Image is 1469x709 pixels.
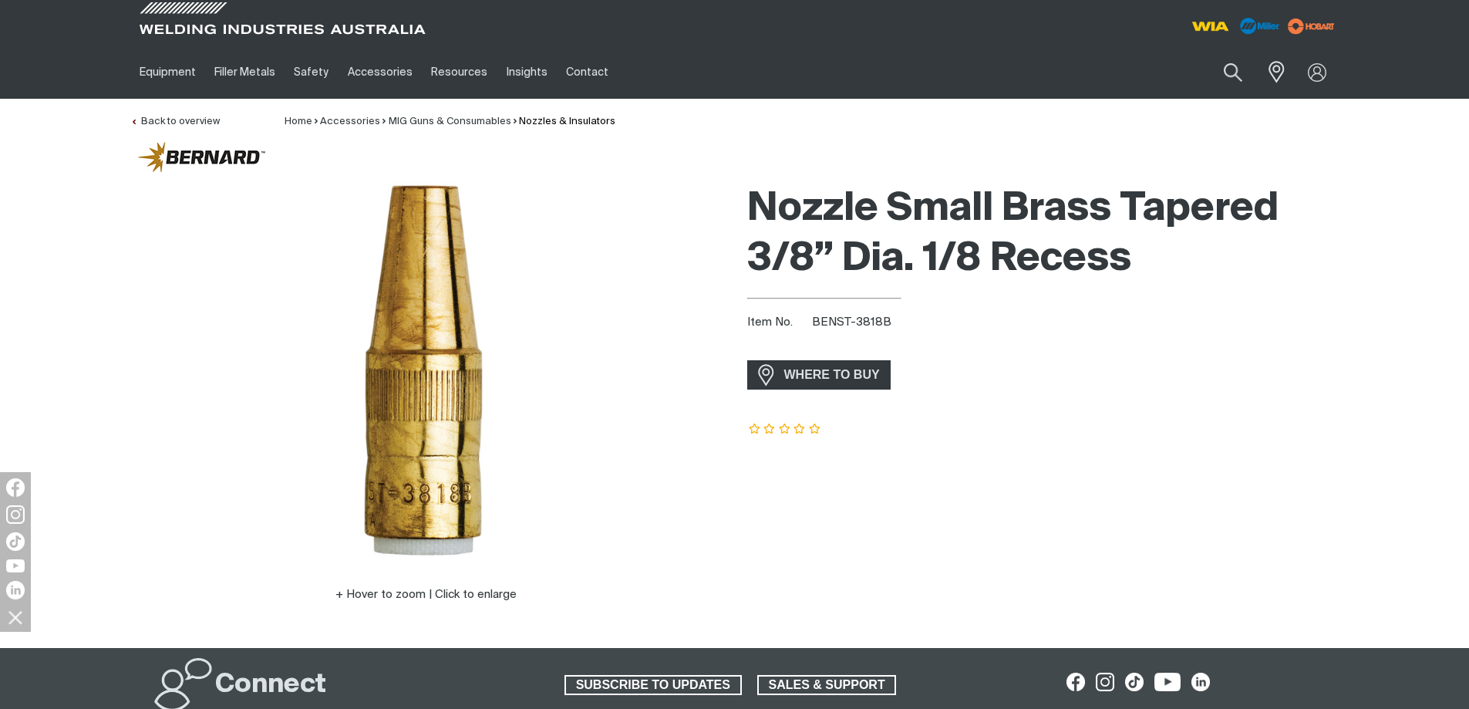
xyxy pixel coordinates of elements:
a: Equipment [130,46,205,99]
img: TikTok [6,532,25,551]
button: Hover to zoom | Click to enlarge [326,586,526,604]
a: SALES & SUPPORT [757,675,897,695]
a: Safety [285,46,338,99]
input: Product name or item number... [1187,54,1258,90]
a: Filler Metals [205,46,285,99]
span: SUBSCRIBE TO UPDATES [566,675,740,695]
img: miller [1283,15,1339,38]
span: Rating: {0} [747,424,823,435]
nav: Main [130,46,1037,99]
span: SALES & SUPPORT [759,675,895,695]
img: YouTube [6,559,25,572]
img: Facebook [6,478,25,497]
a: MIG Guns & Consumables [389,116,511,127]
a: Back to overview [130,116,220,127]
img: hide socials [2,604,29,630]
img: LinkedIn [6,581,25,599]
h2: Connect [215,668,326,702]
a: Contact [557,46,618,99]
span: BENST-3818B [812,316,891,328]
a: WHERE TO BUY [747,360,891,389]
nav: Breadcrumb [285,114,615,130]
span: Item No. [747,314,810,332]
a: Home [285,116,312,127]
a: SUBSCRIBE TO UPDATES [564,675,742,695]
a: Accessories [339,46,422,99]
h1: Nozzle Small Brass Tapered 3/8” Dia. 1/8 Recess [747,184,1339,285]
a: Resources [422,46,497,99]
a: Accessories [320,116,380,127]
img: Instagram [6,505,25,524]
a: Insights [497,46,556,99]
img: Nozzle Small Brass Tapered 3/8” Diameter - 1/8 Recess [234,177,619,562]
a: Nozzles & Insulators [519,116,615,127]
button: Search products [1207,54,1259,90]
span: WHERE TO BUY [774,363,890,387]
